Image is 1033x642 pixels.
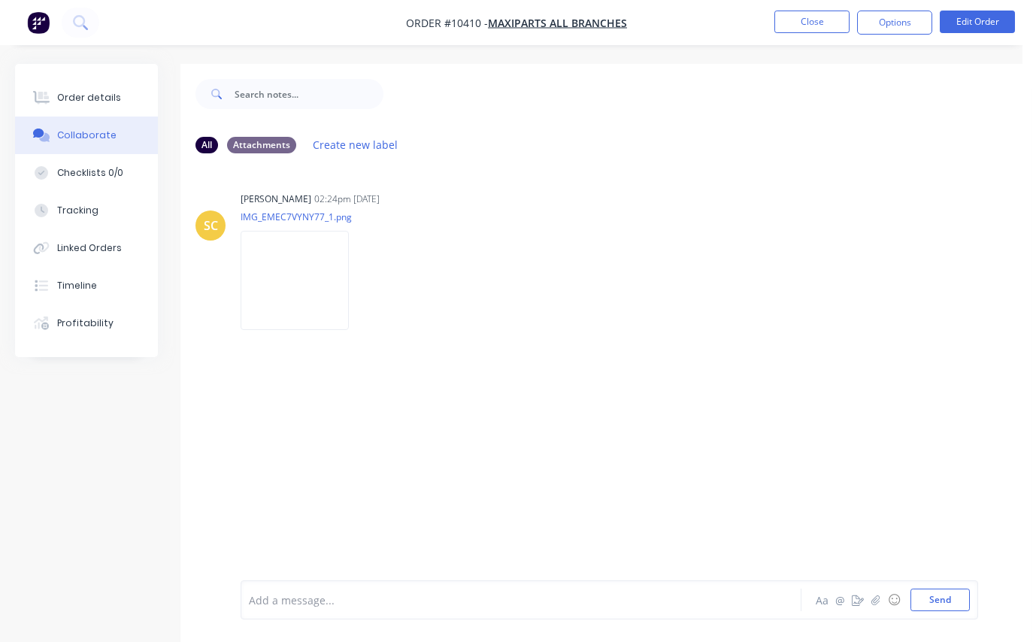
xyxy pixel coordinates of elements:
button: Timeline [15,267,158,304]
button: Order details [15,79,158,117]
div: SC [204,217,218,235]
a: Maxiparts All BRANCHES [488,16,627,30]
div: Timeline [57,279,97,292]
div: Linked Orders [57,241,122,255]
div: All [195,137,218,153]
div: 02:24pm [DATE] [314,192,380,206]
button: Create new label [305,135,406,155]
img: Factory [27,11,50,34]
div: Profitability [57,316,114,330]
div: Tracking [57,204,98,217]
button: Send [910,589,970,611]
button: Aa [813,591,831,609]
input: Search notes... [235,79,383,109]
button: ☺ [885,591,903,609]
div: Attachments [227,137,296,153]
button: Checklists 0/0 [15,154,158,192]
button: Tracking [15,192,158,229]
span: Order #10410 - [406,16,488,30]
button: Profitability [15,304,158,342]
button: Linked Orders [15,229,158,267]
div: Collaborate [57,129,117,142]
div: Checklists 0/0 [57,166,123,180]
button: Options [857,11,932,35]
button: @ [831,591,849,609]
div: [PERSON_NAME] [241,192,311,206]
div: Order details [57,91,121,104]
button: Close [774,11,850,33]
button: Collaborate [15,117,158,154]
p: IMG_EMEC7VYNY77_1.png [241,210,364,223]
button: Edit Order [940,11,1015,33]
